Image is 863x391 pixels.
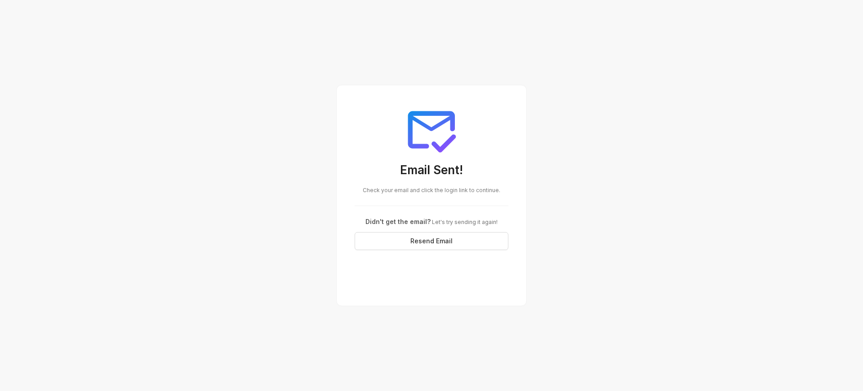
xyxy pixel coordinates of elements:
button: Resend Email [355,232,508,250]
span: Didn't get the email? [365,218,431,225]
h3: Email Sent! [355,163,508,179]
span: Resend Email [410,236,453,246]
span: Check your email and click the login link to continue. [363,187,500,193]
span: Let's try sending it again! [431,219,498,225]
